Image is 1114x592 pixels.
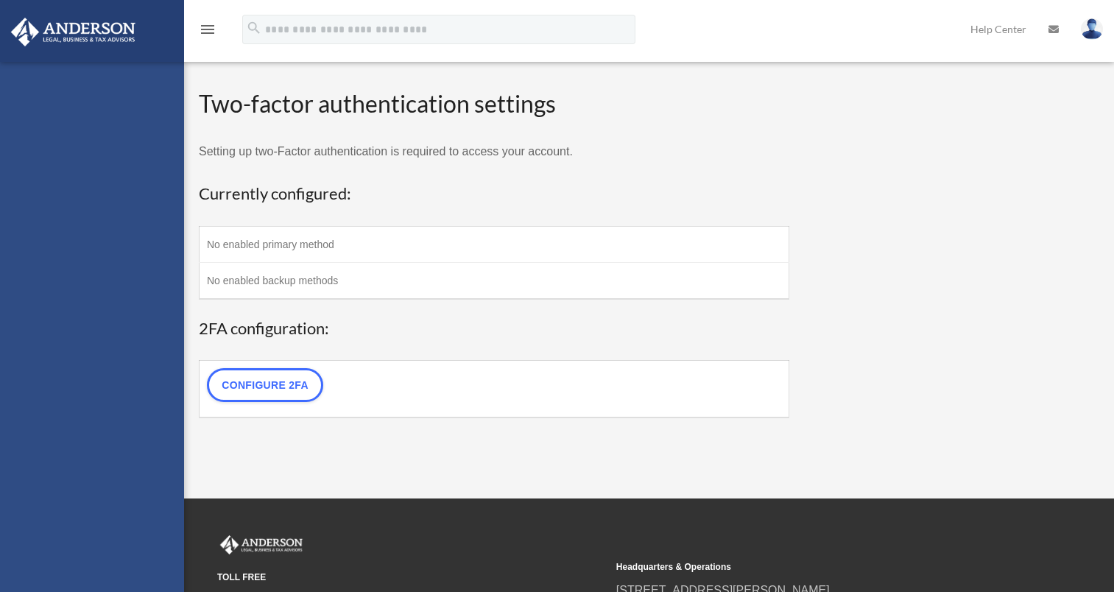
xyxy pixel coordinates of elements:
[199,26,216,38] a: menu
[217,570,606,585] small: TOLL FREE
[207,368,323,402] a: Configure 2FA
[199,141,789,162] p: Setting up two-Factor authentication is required to access your account.
[200,226,789,262] td: No enabled primary method
[217,535,306,554] img: Anderson Advisors Platinum Portal
[199,88,789,121] h2: Two-factor authentication settings
[7,18,140,46] img: Anderson Advisors Platinum Portal
[246,20,262,36] i: search
[199,183,789,205] h3: Currently configured:
[199,21,216,38] i: menu
[199,317,789,340] h3: 2FA configuration:
[200,262,789,299] td: No enabled backup methods
[616,560,1005,575] small: Headquarters & Operations
[1081,18,1103,40] img: User Pic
